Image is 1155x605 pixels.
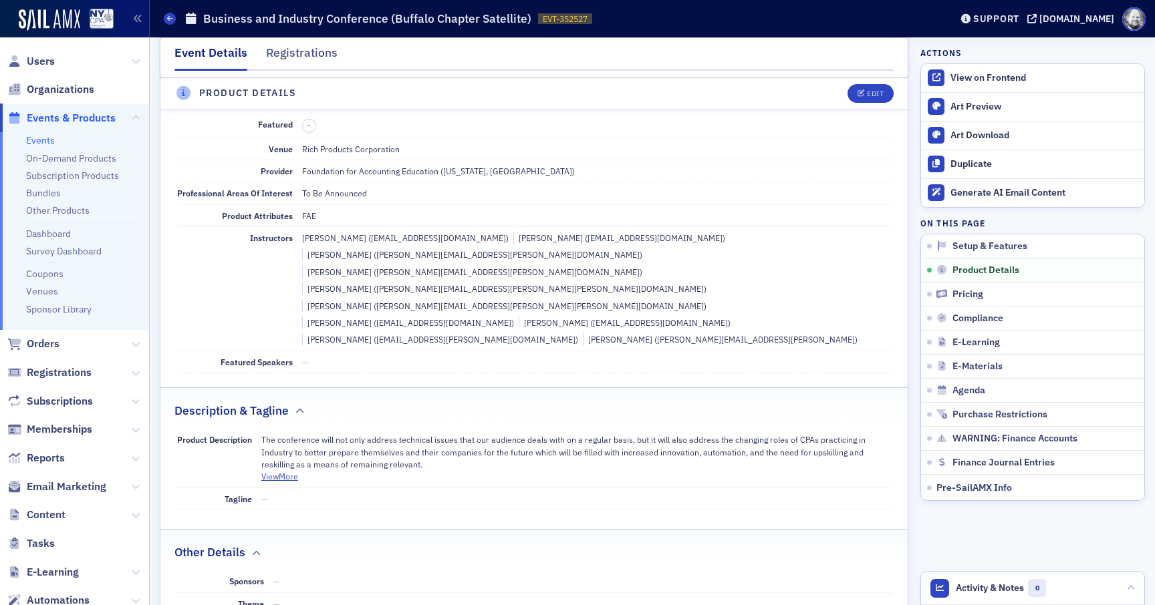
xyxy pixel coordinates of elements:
a: Content [7,508,66,522]
span: Rich Products Corporation [302,144,400,154]
button: ViewMore [261,470,298,482]
a: Sponsor Library [26,303,92,315]
div: The conference will not only address technical issues that our audience deals with on a regular b... [261,433,892,470]
span: E-Learning [27,565,79,580]
a: Events & Products [7,111,116,126]
a: Users [7,54,55,69]
span: Sponsors [229,576,264,586]
span: Instructors [250,232,293,243]
span: Product Attributes [222,210,293,221]
div: [PERSON_NAME] ([PERSON_NAME][EMAIL_ADDRESS][PERSON_NAME][DOMAIN_NAME]) [302,248,642,260]
a: Subscription Products [26,170,119,182]
span: 0 [1029,580,1045,596]
span: Events & Products [27,111,116,126]
div: [PERSON_NAME] ([PERSON_NAME][EMAIL_ADDRESS][PERSON_NAME][PERSON_NAME][DOMAIN_NAME]) [302,300,707,312]
span: Provider [261,166,293,176]
a: Organizations [7,82,94,97]
span: Memberships [27,422,92,437]
span: Setup & Features [952,240,1027,252]
a: Email Marketing [7,479,106,494]
a: Orders [7,337,59,351]
div: [PERSON_NAME] ([EMAIL_ADDRESS][DOMAIN_NAME]) [302,317,514,329]
a: Registrations [7,365,92,380]
h2: Other Details [174,544,245,561]
h2: Description & Tagline [174,402,289,419]
span: Profile [1122,7,1146,31]
span: Tagline [225,493,252,504]
div: [PERSON_NAME] ([PERSON_NAME][EMAIL_ADDRESS][PERSON_NAME]) [583,333,858,345]
span: Organizations [27,82,94,97]
button: [DOMAIN_NAME] [1027,14,1119,23]
div: Support [973,13,1019,25]
span: Finance Journal Entries [952,457,1055,469]
span: — [302,357,309,367]
a: Reports [7,451,65,465]
a: Other Products [26,204,90,216]
a: Tasks [7,536,55,551]
div: [PERSON_NAME] ([EMAIL_ADDRESS][PERSON_NAME][DOMAIN_NAME]) [302,333,578,345]
span: Foundation for Accounting Education ([US_STATE], [GEOGRAPHIC_DATA]) [302,166,575,176]
span: Subscriptions [27,394,93,409]
span: EVT-352527 [543,13,588,25]
span: Content [27,508,66,522]
span: Featured [258,119,293,130]
button: Edit [848,84,894,103]
span: Pre-SailAMX Info [936,481,1012,493]
div: Edit [867,90,884,97]
span: Agenda [952,385,985,397]
div: Registrations [266,44,338,69]
div: Art Download [950,130,1138,142]
a: Coupons [26,268,63,280]
a: Art Download [921,121,1144,150]
button: Generate AI Email Content [921,178,1144,207]
span: Activity & Notes [956,581,1024,595]
div: [PERSON_NAME] ([PERSON_NAME][EMAIL_ADDRESS][PERSON_NAME][DOMAIN_NAME]) [302,266,642,278]
button: Duplicate [921,150,1144,178]
a: Memberships [7,422,92,437]
span: Email Marketing [27,479,106,494]
span: Purchase Restrictions [952,409,1047,421]
h4: Actions [920,47,962,59]
a: View on Frontend [921,64,1144,92]
h1: Business and Industry Conference (Buffalo Chapter Satellite) [203,11,531,27]
span: Professional Areas Of Interest [177,188,293,198]
span: Users [27,54,55,69]
span: E-Materials [952,361,1003,373]
a: Events [26,134,55,146]
span: Compliance [952,313,1003,325]
span: Orders [27,337,59,351]
span: WARNING: Finance Accounts [952,433,1077,445]
img: SailAMX [90,9,114,29]
div: [PERSON_NAME] ([EMAIL_ADDRESS][DOMAIN_NAME]) [302,232,509,244]
div: [PERSON_NAME] ([EMAIL_ADDRESS][DOMAIN_NAME]) [519,317,731,329]
span: Pricing [952,288,983,300]
div: [PERSON_NAME] ([EMAIL_ADDRESS][DOMAIN_NAME]) [513,232,725,244]
div: FAE [302,210,316,222]
a: Subscriptions [7,394,93,409]
a: Dashboard [26,228,71,240]
span: – [307,121,311,130]
span: Venue [269,144,293,154]
a: Art Preview [921,93,1144,121]
span: — [273,576,280,586]
div: Event Details [174,44,247,71]
a: Venues [26,285,58,297]
div: Art Preview [950,101,1138,113]
div: View on Frontend [950,72,1138,84]
div: Duplicate [950,158,1138,170]
span: Tasks [27,536,55,551]
span: Product Details [952,264,1019,276]
span: — [261,493,268,504]
img: SailAMX [19,9,80,31]
a: View Homepage [80,9,114,31]
span: Product Description [177,434,252,445]
span: Reports [27,451,65,465]
span: Registrations [27,365,92,380]
h4: Product Details [199,86,296,100]
h4: On this page [920,217,1145,229]
div: Generate AI Email Content [950,187,1138,199]
span: Featured Speakers [221,357,293,367]
a: On-Demand Products [26,152,116,164]
span: E-Learning [952,337,1000,349]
